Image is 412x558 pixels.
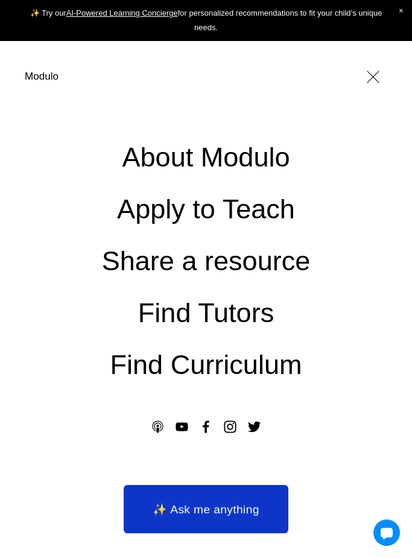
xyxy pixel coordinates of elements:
[122,143,290,170] a: About Modulo
[198,419,214,434] a: Facebook
[110,350,302,378] a: Find Curriculum
[25,71,59,82] a: Modulo
[247,419,262,434] a: Twitter
[223,419,238,434] a: Instagram
[174,419,189,434] a: YouTube
[150,419,165,434] a: Apple Podcasts
[117,195,295,222] a: Apply to Teach
[124,484,288,533] a: ✨ Ask me anything
[138,299,274,326] a: Find Tutors
[102,247,311,274] a: Share a resource
[66,8,178,17] a: AI-Powered Learning Concierge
